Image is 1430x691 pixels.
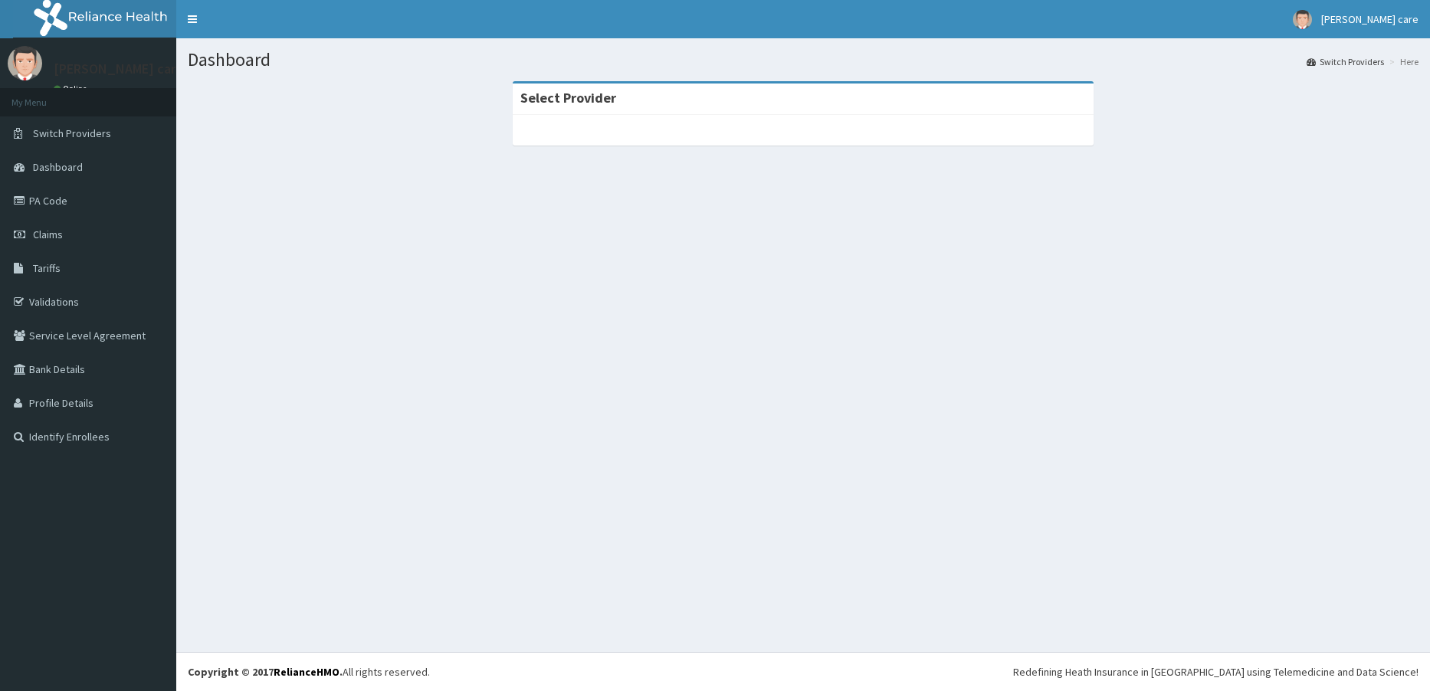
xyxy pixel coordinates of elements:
[33,228,63,241] span: Claims
[520,89,616,106] strong: Select Provider
[1307,55,1384,68] a: Switch Providers
[1013,664,1419,680] div: Redefining Heath Insurance in [GEOGRAPHIC_DATA] using Telemedicine and Data Science!
[54,62,183,76] p: [PERSON_NAME] care
[1321,12,1419,26] span: [PERSON_NAME] care
[1386,55,1419,68] li: Here
[33,160,83,174] span: Dashboard
[54,84,90,94] a: Online
[8,46,42,80] img: User Image
[188,665,343,679] strong: Copyright © 2017 .
[33,126,111,140] span: Switch Providers
[176,652,1430,691] footer: All rights reserved.
[274,665,339,679] a: RelianceHMO
[33,261,61,275] span: Tariffs
[188,50,1419,70] h1: Dashboard
[1293,10,1312,29] img: User Image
